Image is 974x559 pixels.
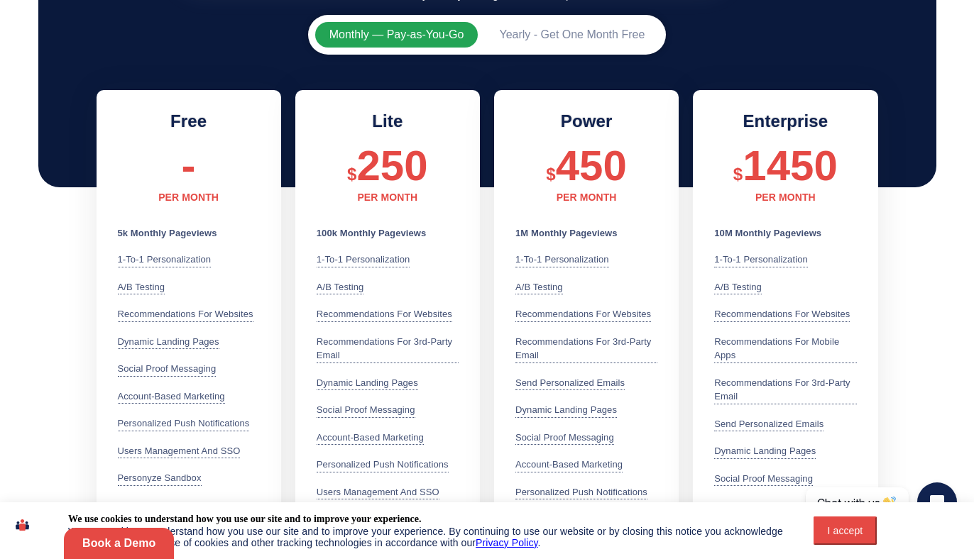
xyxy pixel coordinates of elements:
[118,228,217,238] b: 5k Monthly Pageviews
[182,142,196,189] span: -
[714,335,856,363] div: Recommendations for mobile apps
[714,376,856,404] div: Recommendations for 3rd-party email
[822,525,868,536] div: I accept
[499,29,645,40] span: Yearly - Get One Month Free
[347,165,356,184] span: $
[317,111,459,132] h2: Lite
[317,228,427,238] b: 100k Monthly Pageviews
[814,516,877,545] button: I accept
[68,526,784,548] div: We use cookies to understand how you use our site and to improve your experience. By continuing t...
[317,431,424,445] div: Account-Based Marketing
[317,253,410,267] div: 1-to-1 Personalization
[743,142,838,189] span: 1450
[714,444,816,459] div: Dynamic Landing Pages
[515,431,614,445] div: Social Proof Messaging
[714,417,823,432] div: Send personalized emails
[515,253,609,267] div: 1-to-1 Personalization
[68,513,421,526] div: We use cookies to understand how you use our site and to improve your experience.
[317,458,449,472] div: Personalized Push Notifications
[515,307,651,322] div: Recommendations for websites
[118,253,212,267] div: 1-to-1 Personalization
[118,389,225,404] div: Account-Based Marketing
[733,165,743,184] span: $
[118,416,250,431] div: Personalized Push Notifications
[118,307,253,322] div: Recommendations for websites
[546,165,555,184] span: $
[556,142,627,189] span: 450
[329,29,464,40] span: Monthly — Pay-as-You-Go
[515,111,657,132] h2: Power
[714,307,850,322] div: Recommendations for websites
[118,111,260,132] h2: Free
[714,228,821,238] b: 10M Monthly Pageviews
[317,307,452,322] div: Recommendations for websites
[485,22,659,48] button: Yearly - Get One Month Free
[714,499,821,514] div: Account-Based Marketing
[714,111,856,132] h2: Enterprise
[515,376,625,391] div: Send personalized emails
[118,335,219,350] div: Dynamic Landing Pages
[317,376,418,391] div: Dynamic Landing Pages
[476,537,538,548] a: Privacy Policy
[64,528,174,559] a: Book a Demo
[317,280,364,295] div: A/B testing
[317,335,459,363] div: Recommendations for 3rd-party email
[118,444,241,459] div: Users Management and SSO
[714,472,813,487] div: Social Proof Messaging
[515,335,657,363] div: Recommendations for 3rd-party email
[315,22,478,48] button: Monthly — Pay-as-You-Go
[118,471,202,486] div: Personyze Sandbox
[714,253,808,267] div: 1-to-1 Personalization
[118,280,165,295] div: A/B testing
[317,403,415,418] div: Social Proof Messaging
[515,485,647,500] div: Personalized Push Notifications
[515,228,618,238] b: 1M Monthly Pageviews
[16,513,29,537] img: icon
[515,280,563,295] div: A/B testing
[118,362,217,377] div: Social Proof Messaging
[515,458,623,472] div: Account-Based Marketing
[356,142,427,189] span: 250
[317,485,439,500] div: Users Management and SSO
[515,403,617,418] div: Dynamic Landing Pages
[714,280,762,295] div: A/B testing
[118,499,201,514] div: 3 active campaigns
